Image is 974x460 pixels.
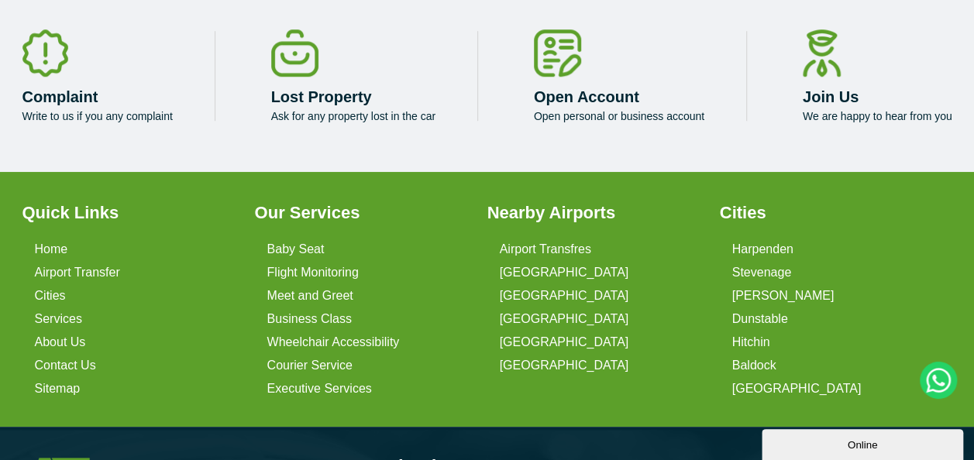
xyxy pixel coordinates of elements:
h3: Our Services [255,203,469,223]
a: Harpenden [732,242,793,256]
img: Lost Property Icon [271,29,318,77]
h3: Quick Links [22,203,236,223]
a: Executive Services [267,382,372,396]
img: Join Us Icon [803,29,841,77]
a: [PERSON_NAME] [732,289,835,303]
p: Write to us if you any complaint [22,110,173,122]
a: Complaint [22,88,98,105]
a: [GEOGRAPHIC_DATA] [500,335,629,349]
a: [GEOGRAPHIC_DATA] [732,382,862,396]
a: [GEOGRAPHIC_DATA] [500,312,629,326]
p: We are happy to hear from you [803,110,952,122]
p: Ask for any property lost in the car [271,110,435,122]
a: Sitemap [35,382,81,396]
a: Airport Transfres [500,242,591,256]
a: Join Us [803,88,859,105]
iframe: chat widget [762,426,966,460]
a: Stevenage [732,266,792,280]
img: Open Account Icon [534,29,581,77]
a: Business Class [267,312,352,326]
a: Baldock [732,359,776,372]
a: Baby Seat [267,242,325,256]
a: Home [35,242,68,256]
p: Open personal or business account [534,110,704,122]
a: Services [35,312,82,326]
a: Meet and Greet [267,289,353,303]
a: Flight Monitoring [267,266,359,280]
a: [GEOGRAPHIC_DATA] [500,289,629,303]
a: [GEOGRAPHIC_DATA] [500,266,629,280]
a: Courier Service [267,359,353,372]
a: Lost Property [271,88,372,105]
a: Open Account [534,88,639,105]
a: Hitchin [732,335,770,349]
a: About Us [35,335,86,349]
img: Complaint Icon [22,29,68,77]
a: Dunstable [732,312,788,326]
a: Wheelchair Accessibility [267,335,400,349]
h3: Cities [720,203,934,223]
a: [GEOGRAPHIC_DATA] [500,359,629,372]
a: Airport Transfer [35,266,120,280]
h3: Nearby Airports [487,203,701,223]
a: Cities [35,289,66,303]
a: Contact Us [35,359,96,372]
